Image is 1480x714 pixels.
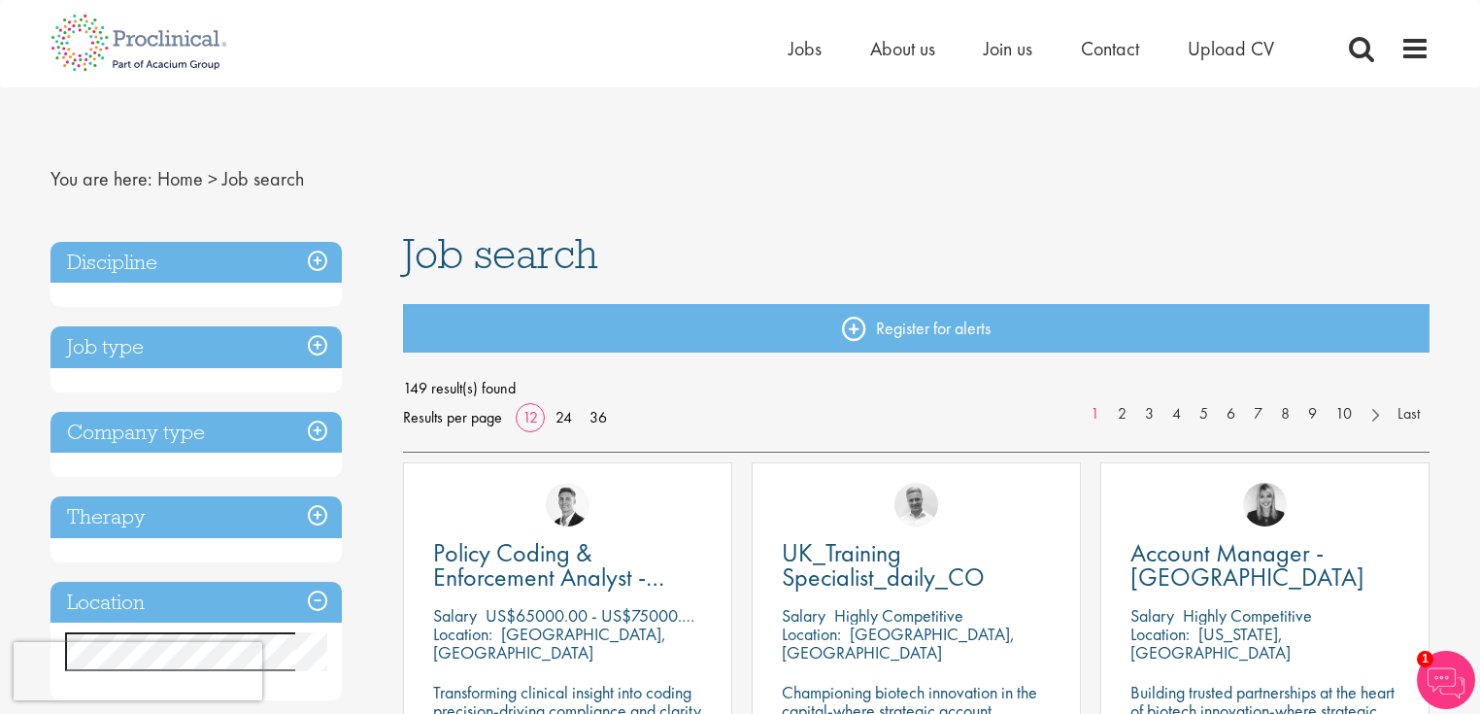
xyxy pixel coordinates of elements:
a: 1 [1081,403,1109,425]
img: Janelle Jones [1243,483,1287,527]
a: 24 [549,407,579,427]
a: Upload CV [1188,36,1274,61]
h3: Location [50,582,342,624]
span: 1 [1417,651,1433,667]
a: 8 [1271,403,1299,425]
p: Highly Competitive [834,604,963,627]
span: Location: [433,623,492,645]
span: Results per page [403,403,502,432]
span: 149 result(s) found [403,374,1430,403]
img: Chatbot [1417,651,1475,709]
a: Policy Coding & Enforcement Analyst - Remote [433,541,702,590]
img: Joshua Bye [894,483,938,527]
a: 5 [1190,403,1218,425]
span: Salary [782,604,825,627]
p: [US_STATE], [GEOGRAPHIC_DATA] [1130,623,1291,663]
a: Contact [1081,36,1139,61]
span: Account Manager - [GEOGRAPHIC_DATA] [1130,536,1364,594]
a: 2 [1108,403,1136,425]
span: Location: [782,623,841,645]
a: 10 [1326,403,1362,425]
a: Account Manager - [GEOGRAPHIC_DATA] [1130,541,1399,590]
span: > [208,166,218,191]
a: 7 [1244,403,1272,425]
iframe: reCAPTCHA [14,642,262,700]
a: 3 [1135,403,1163,425]
p: [GEOGRAPHIC_DATA], [GEOGRAPHIC_DATA] [433,623,666,663]
a: 12 [516,407,545,427]
a: Jobs [789,36,822,61]
h3: Job type [50,326,342,368]
a: Join us [984,36,1032,61]
span: UK_Training Specialist_daily_CO [782,536,985,594]
p: US$65000.00 - US$75000.00 per annum [486,604,775,627]
img: George Watson [546,483,589,527]
a: About us [870,36,935,61]
p: [GEOGRAPHIC_DATA], [GEOGRAPHIC_DATA] [782,623,1015,663]
a: UK_Training Specialist_daily_CO [782,541,1051,590]
span: Location: [1130,623,1190,645]
h3: Therapy [50,496,342,538]
span: Job search [222,166,304,191]
h3: Discipline [50,242,342,284]
a: 36 [583,407,614,427]
span: Salary [1130,604,1174,627]
a: 4 [1162,403,1191,425]
a: 6 [1217,403,1245,425]
span: Job search [403,227,598,280]
span: You are here: [50,166,152,191]
a: Last [1388,403,1430,425]
p: Highly Competitive [1183,604,1312,627]
a: 9 [1298,403,1327,425]
a: Register for alerts [403,304,1430,353]
span: Salary [433,604,477,627]
a: breadcrumb link [157,166,203,191]
span: Policy Coding & Enforcement Analyst - Remote [433,536,664,618]
h3: Company type [50,412,342,454]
